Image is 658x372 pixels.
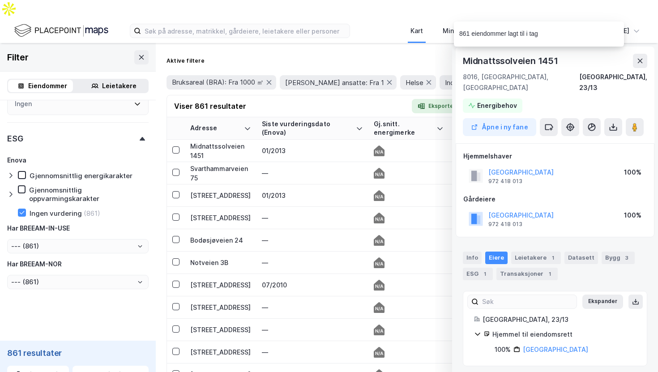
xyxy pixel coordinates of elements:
[463,54,560,68] div: Midnattssolveien 1451
[488,221,522,228] div: 972 418 013
[262,213,363,222] div: —
[485,252,508,264] div: Eiere
[262,191,363,200] div: 01/2013
[190,235,251,245] div: Bodøsjøveien 24
[30,209,82,218] div: Ingen vurdering
[262,303,363,312] div: —
[443,26,475,36] div: Mine Tags
[463,268,493,280] div: ESG
[7,223,70,234] div: Har BREEAM-IN-USE
[624,167,641,178] div: 100%
[262,168,363,178] div: —
[29,186,149,203] div: Gjennomsnittlig oppvarmingskarakter
[262,235,363,245] div: —
[137,278,144,286] button: Open
[190,303,251,312] div: [STREET_ADDRESS]
[624,210,641,221] div: 100%
[8,239,148,253] input: ClearOpen
[137,243,144,250] button: Open
[374,120,433,137] div: Gj.snitt. energimerke
[548,253,557,262] div: 1
[172,78,264,87] span: Bruksareal (BRA): Fra 1000 ㎡
[622,253,631,262] div: 3
[15,98,32,109] div: Ingen
[602,252,635,264] div: Bygg
[8,275,148,289] input: ClearOpen
[190,191,251,200] div: [STREET_ADDRESS]
[613,329,658,372] iframe: Chat Widget
[190,164,251,183] div: Svarthammarveien 75
[262,325,363,334] div: —
[7,259,62,269] div: Har BREEAM-NOR
[523,346,588,353] a: [GEOGRAPHIC_DATA]
[483,314,636,325] div: [GEOGRAPHIC_DATA], 23/13
[262,280,363,290] div: 07/2010
[7,50,29,64] div: Filter
[190,124,240,133] div: Adresse
[190,280,251,290] div: [STREET_ADDRESS]
[190,347,251,357] div: [STREET_ADDRESS]
[477,100,517,111] div: Energibehov
[463,118,536,136] button: Åpne i ny fane
[190,141,251,160] div: Midnattssolveien 1451
[190,325,251,334] div: [STREET_ADDRESS]
[496,268,558,280] div: Transaksjoner
[445,78,468,87] span: Industri
[412,99,485,113] button: Eksporter til Excel
[7,348,149,359] div: 861 resultater
[495,344,511,355] div: 100%
[102,81,137,91] div: Leietakere
[579,72,647,93] div: [GEOGRAPHIC_DATA], 23/13
[7,155,26,166] div: Enova
[262,258,363,267] div: —
[463,252,482,264] div: Info
[564,252,598,264] div: Datasett
[463,72,579,93] div: 8016, [GEOGRAPHIC_DATA], [GEOGRAPHIC_DATA]
[492,329,636,340] div: Hjemmel til eiendomsrett
[167,57,205,64] div: Aktive filtere
[406,78,423,87] span: Helse
[459,29,538,39] div: 861 eiendommer lagt til i tag
[480,269,489,278] div: 1
[141,24,350,38] input: Søk på adresse, matrikkel, gårdeiere, leietakere eller personer
[262,146,363,155] div: 01/2013
[545,269,554,278] div: 1
[190,258,251,267] div: Notveien 3B
[285,78,384,87] span: [PERSON_NAME] ansatte: Fra 1
[479,295,577,308] input: Søk
[14,23,108,38] img: logo.f888ab2527a4732fd821a326f86c7f29.svg
[410,26,423,36] div: Kart
[582,295,623,309] button: Ekspander
[262,120,352,137] div: Siste vurderingsdato (Enova)
[28,81,67,91] div: Eiendommer
[463,194,647,205] div: Gårdeiere
[174,101,246,111] div: Viser 861 resultater
[463,151,647,162] div: Hjemmelshaver
[511,252,561,264] div: Leietakere
[262,347,363,357] div: —
[488,178,522,185] div: 972 418 013
[190,213,251,222] div: [STREET_ADDRESS]
[30,171,132,180] div: Gjennomsnittlig energikarakter
[167,94,194,106] button: 11 mer
[7,133,23,144] div: ESG
[84,209,100,218] div: (861)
